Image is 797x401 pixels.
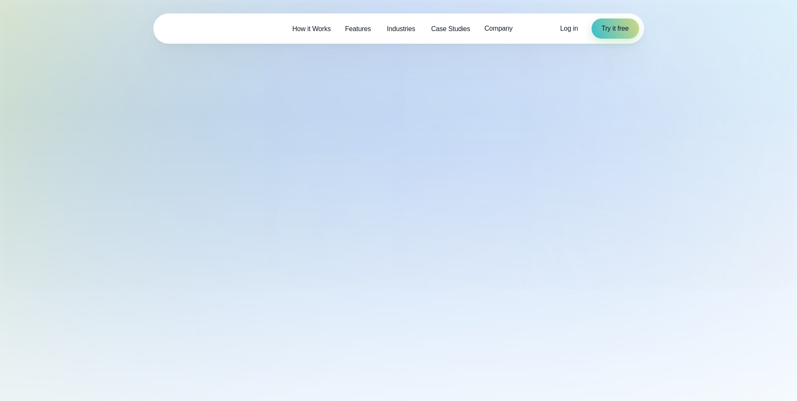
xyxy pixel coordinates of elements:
span: Log in [560,25,578,32]
a: Case Studies [424,20,477,37]
a: Try it free [592,18,639,39]
span: Features [345,24,371,34]
span: Try it free [602,24,629,34]
a: Log in [560,24,578,34]
span: Company [484,24,513,34]
span: How it Works [292,24,331,34]
span: Case Studies [431,24,470,34]
a: How it Works [285,20,338,37]
span: Industries [387,24,415,34]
